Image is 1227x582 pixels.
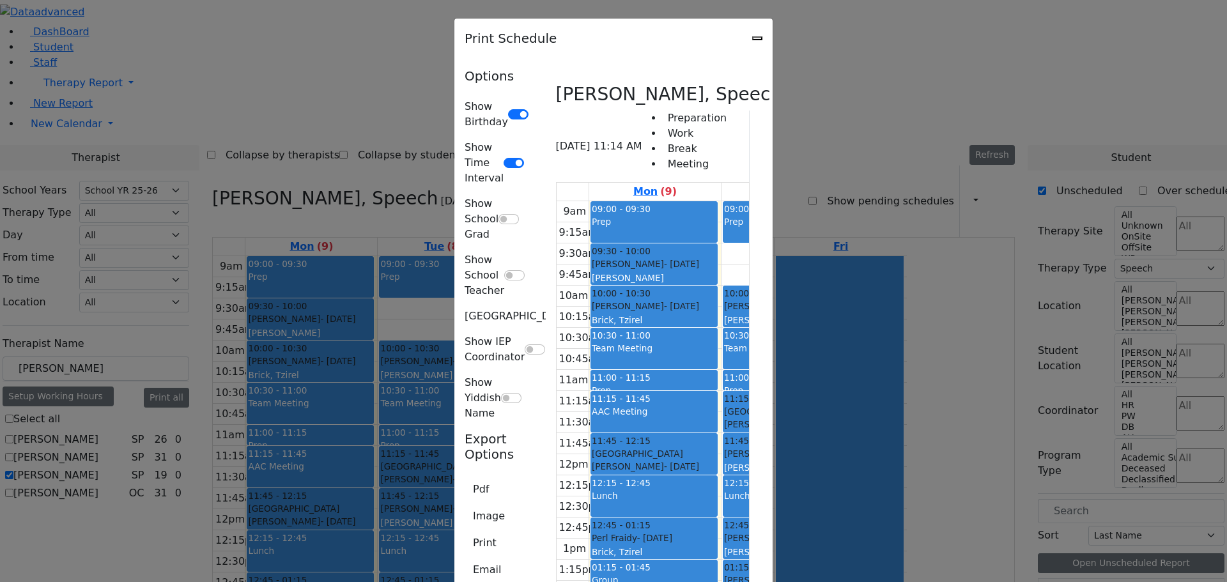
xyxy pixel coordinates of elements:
label: (9) [660,184,677,199]
div: [PERSON_NAME] [724,532,849,544]
span: 10:30 - 11:00 [592,330,651,341]
div: 9:45am [557,267,601,282]
div: [PERSON_NAME] [592,300,716,312]
button: Pdf [465,477,497,502]
span: 12:45 - 01:15 [724,519,783,532]
li: Preparation [663,111,727,126]
div: 9am [560,204,589,219]
span: 01:15 - 01:45 [592,562,651,572]
div: Brick, Tzirel [592,546,716,558]
span: 12:45 - 01:15 [592,519,651,532]
button: Print [465,531,505,555]
span: 10:30 - 11:00 [724,330,783,341]
div: 12:15pm [557,478,608,493]
div: 10:30am [557,330,608,346]
span: 11:15 - 11:45 [724,392,783,405]
div: Prep [592,215,716,228]
span: 11:00 - 11:15 [592,372,651,383]
h5: Print Schedule [465,29,557,48]
span: [GEOGRAPHIC_DATA] [592,447,683,460]
div: 9:15am [557,225,601,240]
div: 1pm [560,541,589,556]
div: Lunch [724,489,849,502]
h3: [PERSON_NAME], Speech [556,84,782,105]
div: Team Meeting [592,342,716,355]
span: 09:00 - 09:30 [592,204,651,214]
div: 11:30am [557,415,608,430]
div: 10am [557,288,591,303]
label: Show Time Interval [465,140,504,186]
span: 11:45 - 12:15 [592,434,651,447]
h5: Export Options [465,431,528,462]
span: 12:15 - 12:45 [724,478,783,488]
span: - [DATE] [637,533,672,543]
div: Lunch [592,489,716,502]
span: 11:00 - 11:15 [724,372,783,383]
span: 01:15 - 01:45 [724,561,783,574]
div: 12:45pm [557,520,608,535]
div: 11:15am [557,394,608,409]
li: Meeting [663,157,727,172]
div: [PERSON_NAME] [724,418,849,431]
span: - [DATE] [664,461,699,471]
div: Prep [724,384,849,397]
span: 11:45 - 12:15 [724,434,783,447]
div: Prep [592,384,716,397]
div: [PERSON_NAME] [592,460,716,473]
span: 09:00 - 09:30 [724,204,783,214]
div: 9:30am [557,246,601,261]
div: 12:30pm [557,499,608,514]
div: [PERSON_NAME] [724,461,849,474]
span: [DATE] 11:14 AM [556,139,642,154]
div: 11am [557,372,591,388]
div: 10:45am [557,351,608,367]
span: 10:00 - 10:30 [724,287,783,300]
label: Show Yiddish Name [465,375,501,421]
div: 1:15pm [557,562,601,578]
div: Prep [724,215,849,228]
span: 12:15 - 12:45 [592,478,651,488]
div: [PERSON_NAME] [724,447,849,460]
div: Perl Fraidy [592,532,716,544]
span: - [DATE] [664,301,699,311]
label: Show IEP Coordinator [465,334,525,365]
label: Show School Grad [465,196,498,242]
div: [PERSON_NAME] [724,314,849,326]
a: September 8, 2025 [631,183,679,201]
label: [GEOGRAPHIC_DATA] [465,309,572,324]
h5: Options [465,68,528,84]
div: Brick, Tzirel [592,314,716,326]
span: [GEOGRAPHIC_DATA] [724,405,815,418]
div: AAC Meeting [592,405,716,418]
div: Team Meeting [724,342,849,355]
label: Show School Teacher [465,252,504,298]
span: 11:15 - 11:45 [592,394,651,404]
div: 12pm [557,457,591,472]
label: Show Birthday [465,99,508,130]
span: 10:00 - 10:30 [592,287,651,300]
div: [PERSON_NAME] [724,300,849,312]
div: [PERSON_NAME] [592,257,716,270]
li: Work [663,126,727,141]
div: 11:45am [557,436,608,451]
button: Close [752,36,762,40]
li: Break [663,141,727,157]
button: Email [465,558,509,582]
div: [PERSON_NAME] [592,272,716,284]
button: Image [465,504,513,528]
span: 09:30 - 10:00 [592,245,651,257]
div: 10:15am [557,309,608,325]
span: - [DATE] [664,259,699,269]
